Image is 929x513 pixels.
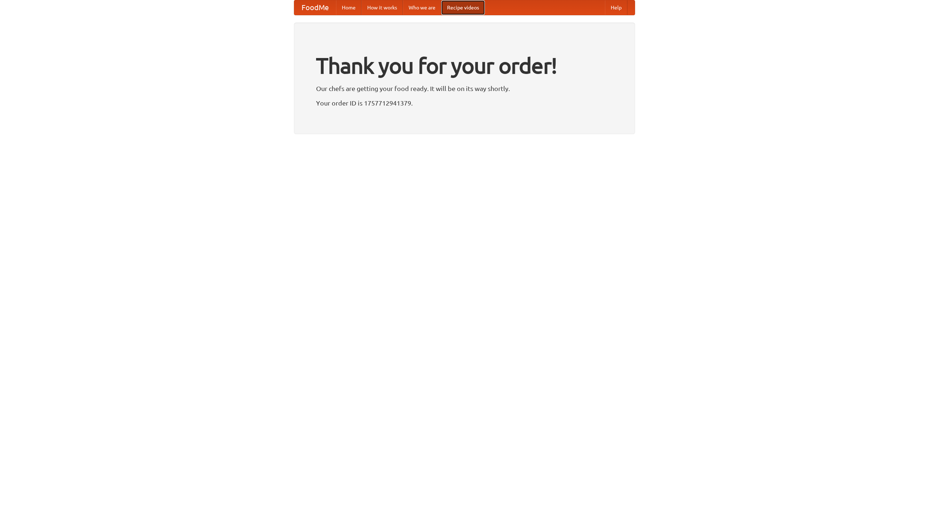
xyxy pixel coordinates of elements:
a: Who we are [403,0,441,15]
h1: Thank you for your order! [316,48,613,83]
a: Home [336,0,361,15]
p: Your order ID is 1757712941379. [316,98,613,108]
a: Help [605,0,627,15]
a: FoodMe [294,0,336,15]
p: Our chefs are getting your food ready. It will be on its way shortly. [316,83,613,94]
a: How it works [361,0,403,15]
a: Recipe videos [441,0,485,15]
